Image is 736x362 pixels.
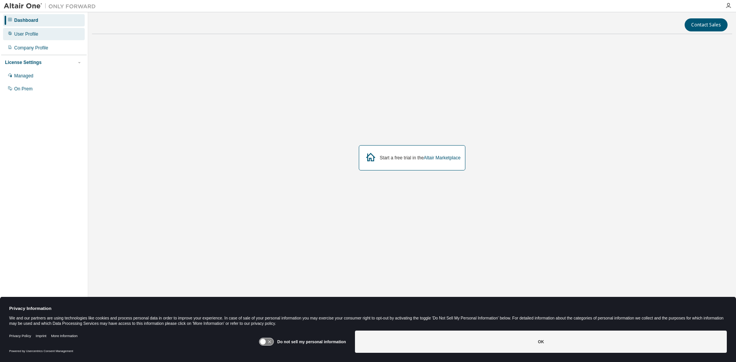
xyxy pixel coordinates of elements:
[14,86,33,92] div: On Prem
[14,31,38,37] div: User Profile
[14,73,33,79] div: Managed
[380,155,461,161] div: Start a free trial in the
[424,155,460,161] a: Altair Marketplace
[14,17,38,23] div: Dashboard
[685,18,728,31] button: Contact Sales
[14,45,48,51] div: Company Profile
[5,59,41,66] div: License Settings
[4,2,100,10] img: Altair One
